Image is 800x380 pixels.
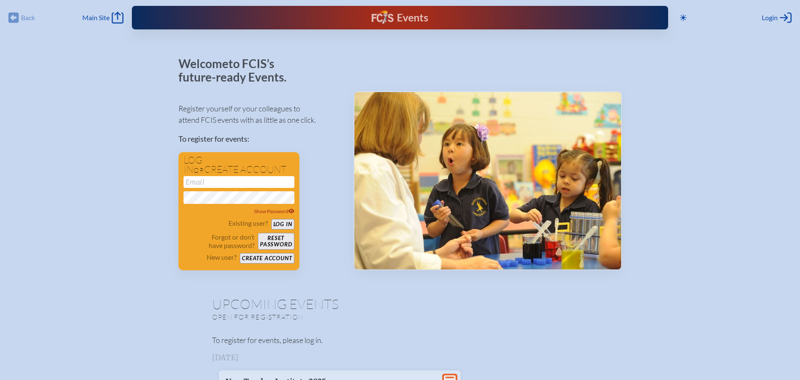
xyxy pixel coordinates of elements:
input: Email [184,176,294,188]
span: or [194,166,204,174]
div: FCIS Events — Future ready [279,10,520,25]
span: Show Password [254,208,294,214]
h1: Upcoming Events [212,297,588,311]
p: Forgot or don’t have password? [184,233,255,250]
span: Login [762,13,778,22]
a: Main Site [82,12,123,24]
p: To register for events, please log in. [212,335,588,346]
span: Main Site [82,13,110,22]
p: To register for events: [178,133,340,145]
p: Open for registration [212,313,434,321]
p: Welcome to FCIS’s future-ready Events. [178,57,296,84]
p: Existing user? [228,219,268,227]
p: Register yourself or your colleagues to attend FCIS events with as little as one click. [178,103,340,126]
button: Create account [240,253,294,264]
h1: Log in create account [184,156,294,174]
p: New user? [207,253,236,261]
button: Resetpassword [258,233,294,250]
img: Events [354,92,621,269]
button: Log in [271,219,294,230]
h3: [DATE] [212,354,588,362]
